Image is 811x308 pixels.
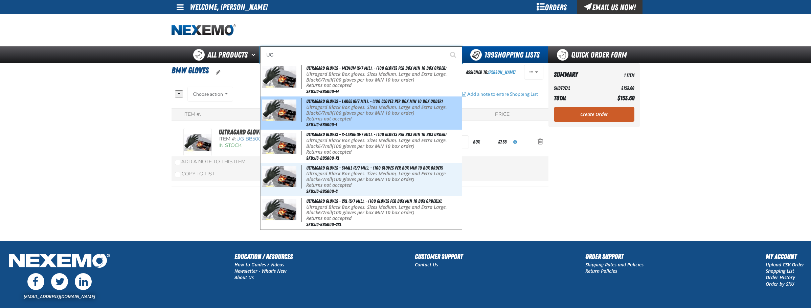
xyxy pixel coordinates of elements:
button: Open All Products pages [249,46,260,63]
span: Ultragard gloves - X-Large (6/7 mil). - (100 gloves per box MIN 10 box order) [306,132,446,137]
button: Add a note to entire Shopping List [457,87,543,102]
span: SKU:UG-BB5000-S [306,189,338,194]
strong: 6/7mil [318,143,332,149]
label: Copy To List [175,171,215,177]
a: [PERSON_NAME] [488,69,516,75]
b: Returns not accepted [306,82,352,88]
strong: 6/7mil [318,209,332,216]
a: Quick Order Form [548,46,639,63]
div: box [469,134,497,150]
p: Ultragard Black Box gloves. Sizes Medium, Large and Extra Large. Black (100 gloves per box MIN 10... [306,71,460,83]
img: Nexemo Logo [7,251,112,271]
button: Action Remove Ultragard gloves - Medium (6/7 mil). - (100 gloves per box MIN 10 box order) from B... [532,135,548,150]
button: Start Searching [445,46,462,63]
b: Returns not accepted [306,115,352,122]
span: Shopping Lists [484,50,540,60]
a: Shopping List [766,268,794,274]
img: 605b8a59ec144097795248-Ultra-Gloves-UG-BB5000.JPG [262,100,296,121]
p: Ultragard Black Box gloves. Sizes Medium, Large and Extra Large. Black (100 gloves per box MIN 10... [306,171,460,182]
th: Subtotal [554,84,601,93]
a: Order History [766,274,795,281]
span: Ultragard gloves - Large (6/7 mil). - (100 gloves per box MIN 10 box order) [306,98,443,104]
a: Newsletter - What's New [234,268,287,274]
span: Ultragard gloves - Small (6/7 mil). - (100 gloves per box MIN 10 box order) [306,165,443,171]
input: Copy To List [175,172,180,177]
img: 605b8a59ec144097795248-Ultra-Gloves-UG-BB5000.JPG [262,133,296,154]
h2: Customer Support [415,251,463,262]
div: Price [495,111,510,118]
div: In Stock [219,142,419,149]
span: SKU:UG-BB5000-XL [306,155,339,161]
span: Add a Note to This Item [181,159,246,164]
a: Contact Us [415,261,438,268]
button: Actions of BMW GLOVES [524,65,543,80]
strong: 199 [484,50,494,60]
th: Total [554,93,601,104]
span: Ultragard gloves - Medium (6/7 mil). - (100 gloves per box MIN 10 box order) [306,65,446,71]
p: Ultragard Black Box gloves. Sizes Medium, Large and Extra Large. Black (100 gloves per box MIN 10... [306,105,460,116]
p: Ultragard Black Box gloves. Sizes Medium, Large and Extra Large. Black (100 gloves per box MIN 10... [306,204,460,216]
span: UG-BB5000-M [236,136,270,142]
strong: 6/7mil [318,76,332,83]
a: Home [172,24,236,36]
a: Shipping Rates and Policies [585,261,644,268]
img: Nexemo logo [172,24,236,36]
input: Search [260,46,462,63]
a: Upload CSV Order [766,261,804,268]
a: [EMAIL_ADDRESS][DOMAIN_NAME] [24,293,95,300]
td: 1 Item [601,69,634,81]
span: Ultragard gloves - 2XL (6/7 mil). - (100 gloves per box MIN 10 box order)XL [306,198,442,204]
h2: Order Support [585,251,644,262]
span: SKU:UG-BB5000-M [306,89,339,94]
a: Create Order [554,107,634,122]
b: Returns not accepted [306,149,352,155]
div: Item #: [183,111,201,118]
span: SKU:UG-BB5000-2XL [306,222,341,227]
a: Return Policies [585,268,617,274]
a: How to Guides / Videos [234,261,284,268]
button: You have 199 Shopping Lists. Open to view details [462,46,548,63]
input: Add a Note to This Item [175,160,180,165]
img: 605b8a59ec144097795248-Ultra-Gloves-UG-BB5000.JPG [262,66,296,87]
button: oro.shoppinglist.label.edit.tooltip [210,65,226,80]
strong: 6/7mil [318,110,332,116]
b: Returns not accepted [306,182,352,188]
button: View All Prices for UG-BB5000-M [508,135,522,150]
a: Ultragard gloves - Medium (6/7 mil). - (100 gloves per box MIN 10 box order) [219,128,419,136]
a: About Us [234,274,254,281]
span: SKU:UG-BB5000-L [306,122,337,127]
p: Ultragard Black Box gloves. Sizes Medium, Large and Extra Large. Black (100 gloves per box MIN 10... [306,138,460,149]
span: BMW GLOVES [172,66,209,75]
img: 605b8a59ec144097795248-Ultra-Gloves-UG-BB5000.JPG [262,199,296,220]
img: 605b8a59ec144097795248-Ultra-Gloves-UG-BB5000.JPG [262,166,296,187]
div: Assigned To: [466,68,516,77]
b: Returns not accepted [306,215,352,221]
div: Item #: [219,136,419,142]
th: Summary [554,69,601,81]
h2: Education / Resources [234,251,293,262]
span: $153.60 [617,94,634,102]
a: Order by SKU [766,281,794,287]
span: $7.68 [498,139,506,145]
span: All Products [207,49,248,61]
strong: 6/7mil [318,176,332,182]
h2: My Account [766,251,804,262]
td: $153.60 [601,84,634,93]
